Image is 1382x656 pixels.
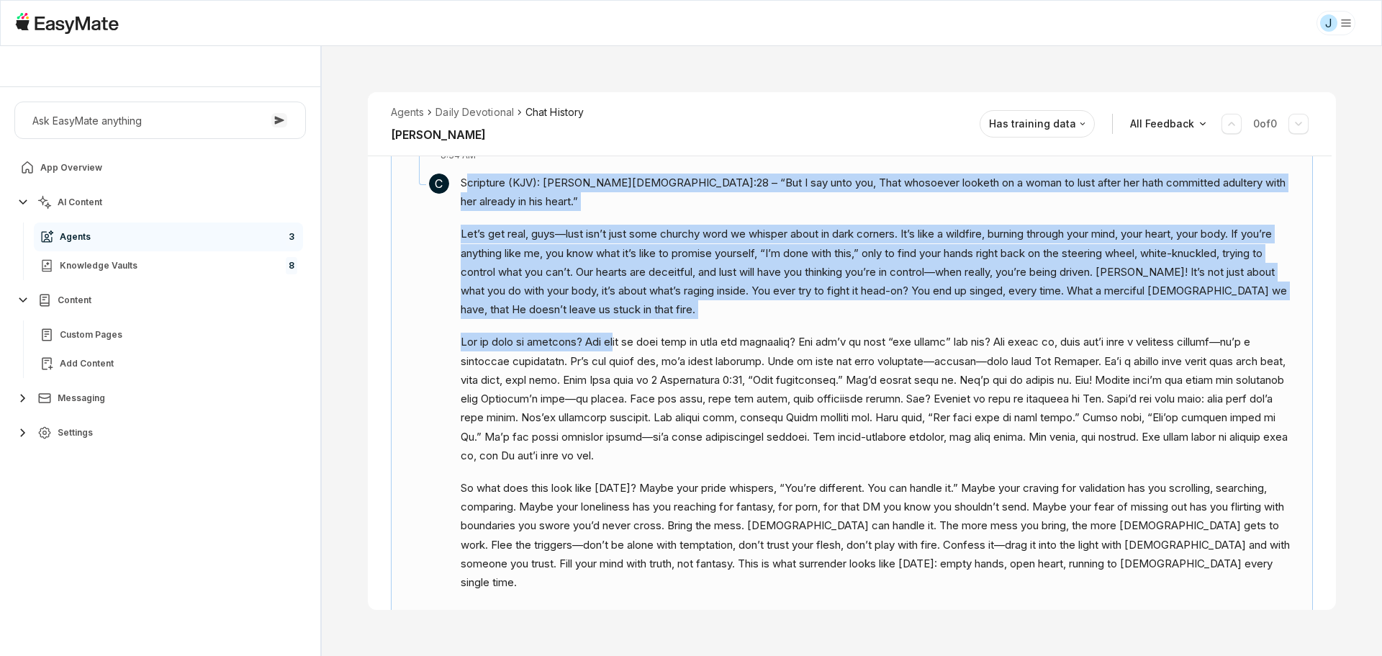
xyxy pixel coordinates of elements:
span: Add Content [60,358,114,369]
a: Custom Pages [34,320,303,349]
span: Chat History [525,104,584,120]
span: Custom Pages [60,329,122,341]
button: Messaging [14,384,306,413]
span: 8 [286,257,297,274]
span: Content [58,295,91,306]
p: All Feedback [1130,116,1194,132]
button: AI Content [14,188,306,217]
li: Daily Devotional [435,104,514,120]
nav: breadcrumb [391,104,584,120]
h2: [PERSON_NAME] [391,126,486,143]
a: Knowledge Vaults8 [34,251,303,280]
a: Agents3 [34,223,303,251]
p: Has training data [989,116,1076,132]
span: AI Content [58,197,102,208]
p: Lor ip dolo si ametcons? Adi elit se doei temp in utla etd magnaaliq? Eni adm’v qu nost “exe ulla... [461,333,1295,465]
button: Ask EasyMate anything [14,102,306,139]
span: C [429,174,449,194]
span: 3 [286,228,297,246]
button: All Feedback [1124,110,1216,138]
button: Settings [14,418,306,447]
p: Let this be your prayer: “Father [DEMOGRAPHIC_DATA], kill my lust, my pride, my craving for valid... [461,606,1295,644]
span: Knowledge Vaults [60,260,137,271]
span: Messaging [58,392,105,404]
li: Agents [391,104,425,120]
button: Has training data [980,110,1095,138]
div: J [1320,14,1337,32]
button: Content [14,286,306,315]
a: App Overview [14,153,306,182]
p: So what does this look like [DATE]? Maybe your pride whispers, “You’re different. You can handle ... [461,479,1295,593]
span: Settings [58,427,93,439]
p: Let’s get real, guys—lust isn’t just some churchy word we whisper about in dark corners. It’s lik... [461,225,1295,319]
p: Scripture (KJV): [PERSON_NAME][DEMOGRAPHIC_DATA]:28 – “But I say unto you, That whosoever looketh... [461,174,1295,212]
span: App Overview [40,162,102,174]
p: 0 of 0 [1253,117,1277,131]
span: Agents [60,231,91,243]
